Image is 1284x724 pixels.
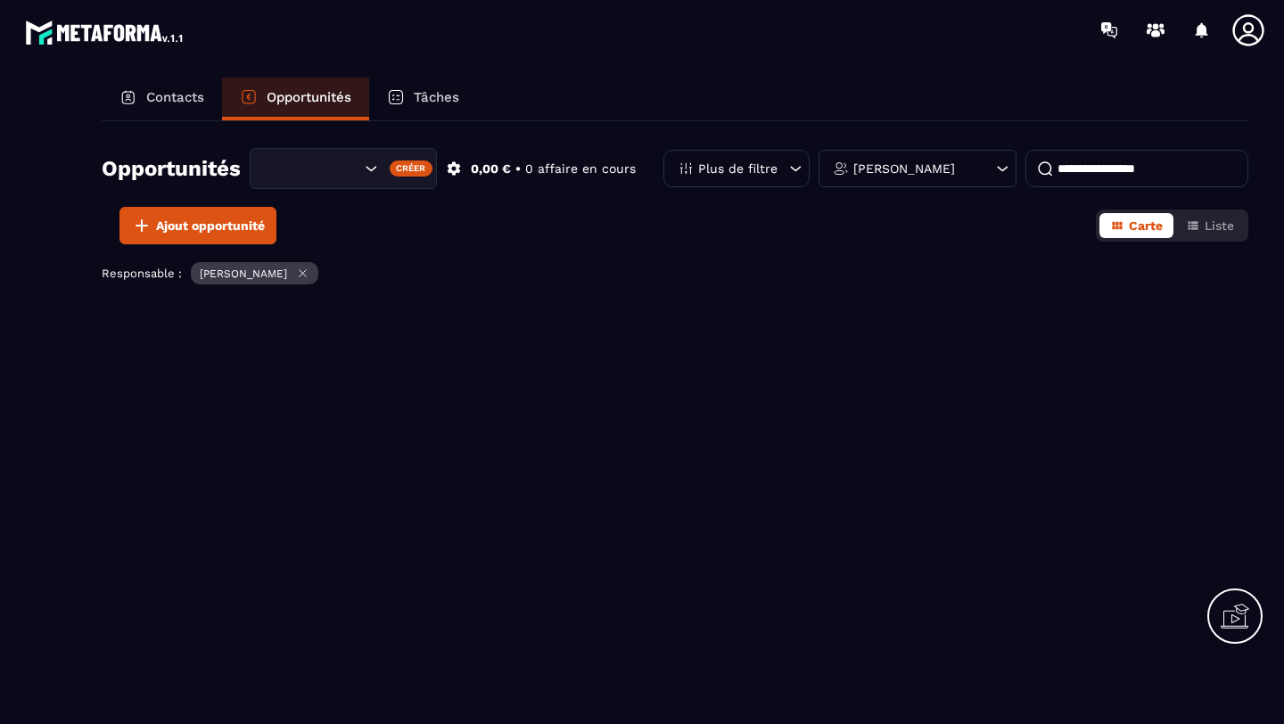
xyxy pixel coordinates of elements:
[698,162,778,175] p: Plus de filtre
[200,267,287,280] p: [PERSON_NAME]
[390,160,433,177] div: Créer
[471,160,511,177] p: 0,00 €
[1129,218,1163,233] span: Carte
[102,267,182,280] p: Responsable :
[1099,213,1173,238] button: Carte
[156,217,265,234] span: Ajout opportunité
[414,89,459,105] p: Tâches
[267,89,351,105] p: Opportunités
[1205,218,1234,233] span: Liste
[119,207,276,244] button: Ajout opportunité
[222,78,369,120] a: Opportunités
[102,78,222,120] a: Contacts
[369,78,477,120] a: Tâches
[853,162,955,175] p: [PERSON_NAME]
[25,16,185,48] img: logo
[102,151,241,186] h2: Opportunités
[146,89,204,105] p: Contacts
[515,160,521,177] p: •
[525,160,636,177] p: 0 affaire en cours
[266,159,360,178] input: Search for option
[1175,213,1245,238] button: Liste
[250,148,437,189] div: Search for option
